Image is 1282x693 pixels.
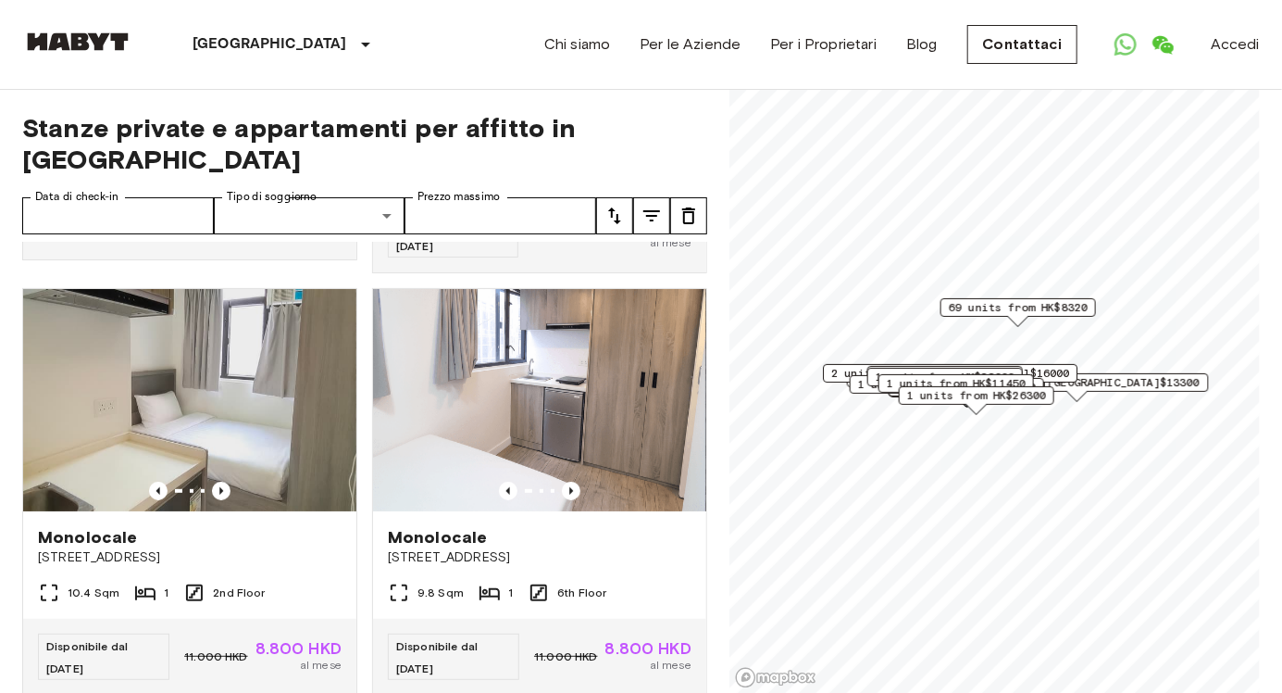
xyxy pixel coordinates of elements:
[940,298,1096,327] div: Map marker
[557,585,606,601] span: 6th Floor
[906,33,938,56] a: Blog
[876,369,1014,385] span: 1 units from HK$22000
[858,376,997,393] span: 1 units from HK$11200
[1211,33,1260,56] a: Accedi
[23,289,356,511] img: Marketing picture of unit HK-01-067-008-01
[867,366,1023,395] div: Map marker
[373,289,706,511] img: Marketing picture of unit HK-01-067-030-01
[227,189,317,205] label: Tipo di soggiorno
[22,112,707,175] span: Stanze private e appartamenti per affitto in [GEOGRAPHIC_DATA]
[417,585,464,601] span: 9.8 Sqm
[149,482,168,500] button: Previous image
[878,374,1034,403] div: Map marker
[907,387,1046,404] span: 1 units from HK$26300
[534,649,598,665] span: 11.000 HKD
[38,526,138,548] span: Monolocale
[650,234,691,251] span: al mese
[22,32,133,51] img: Habyt
[544,33,610,56] a: Chi siamo
[396,639,478,675] span: Disponibile dal [DATE]
[46,639,128,675] span: Disponibile dal [DATE]
[417,189,500,205] label: Prezzo massimo
[670,197,707,234] button: tune
[388,526,488,548] span: Monolocale
[850,375,1005,404] div: Map marker
[867,368,1023,397] div: Map marker
[35,189,118,205] label: Data di check-in
[650,657,691,674] span: al mese
[38,548,342,567] span: [STREET_ADDRESS]
[68,585,119,601] span: 10.4 Sqm
[164,585,168,601] span: 1
[735,667,816,688] a: Mapbox logo
[300,657,342,674] span: al mese
[605,640,691,657] span: 8.800 HKD
[770,33,877,56] a: Per i Proprietari
[388,548,691,567] span: [STREET_ADDRESS]
[831,365,1069,382] span: 2 units from [GEOGRAPHIC_DATA]$16000
[887,375,1026,392] span: 1 units from HK$11450
[596,197,633,234] button: tune
[508,585,513,601] span: 1
[876,367,1014,384] span: 1 units from HK$11300
[562,482,580,500] button: Previous image
[184,649,248,665] span: 11.000 HKD
[640,33,741,56] a: Per le Aziende
[899,386,1054,415] div: Map marker
[499,482,517,500] button: Previous image
[823,364,1077,393] div: Map marker
[633,197,670,234] button: tune
[955,374,1201,391] span: 11 units from [GEOGRAPHIC_DATA]$13300
[967,25,1078,64] a: Contattaci
[212,482,230,500] button: Previous image
[213,585,265,601] span: 2nd Floor
[255,640,342,657] span: 8.800 HKD
[22,197,214,234] input: Choose date
[1144,26,1181,63] a: Open WeChat
[949,299,1088,316] span: 69 units from HK$8320
[1107,26,1144,63] a: Open WhatsApp
[193,33,347,56] p: [GEOGRAPHIC_DATA]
